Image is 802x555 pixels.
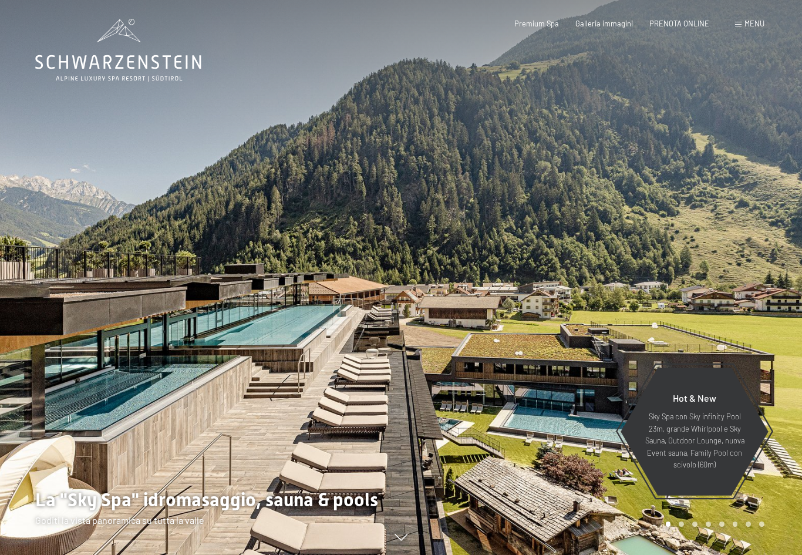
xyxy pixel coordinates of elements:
a: Hot & New Sky Spa con Sky infinity Pool 23m, grande Whirlpool e Sky Sauna, Outdoor Lounge, nuova ... [620,367,769,496]
div: Carousel Page 4 [706,522,711,527]
div: Carousel Page 2 [679,522,684,527]
p: Sky Spa con Sky infinity Pool 23m, grande Whirlpool e Sky Sauna, Outdoor Lounge, nuova Event saun... [643,411,746,470]
a: Premium Spa [514,19,559,28]
div: Carousel Pagination [662,522,764,527]
span: Hot & New [673,392,716,403]
div: Carousel Page 7 [746,522,751,527]
a: PRENOTA ONLINE [649,19,709,28]
div: Carousel Page 3 [692,522,697,527]
div: Carousel Page 5 [719,522,725,527]
a: Galleria immagini [575,19,633,28]
div: Carousel Page 1 (Current Slide) [666,522,671,527]
span: Menu [744,19,764,28]
div: Carousel Page 8 [759,522,764,527]
div: Carousel Page 6 [733,522,738,527]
